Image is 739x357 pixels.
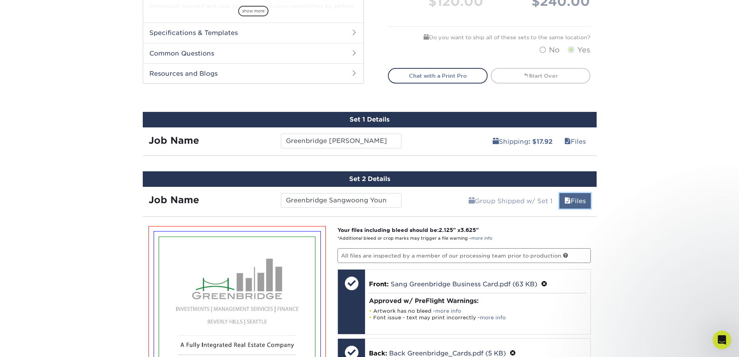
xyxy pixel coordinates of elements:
[391,280,537,288] a: Sang Greenbridge Business Card.pdf (63 KB)
[143,171,597,187] div: Set 2 Details
[460,227,476,233] span: 3.625
[149,135,199,146] strong: Job Name
[491,68,590,84] a: Start Over
[149,194,199,205] strong: Job Name
[369,314,587,321] li: Font issue - text may print incorrectly -
[564,138,571,145] span: files
[388,68,488,84] a: Chat with a Print Pro
[337,236,492,241] small: *Additional bleed or crop marks may trigger a file warning –
[369,350,387,357] span: Back:
[469,197,475,205] span: shipping
[480,315,506,320] a: more info
[337,248,591,263] p: All files are inspected by a member of our processing team prior to production.
[143,43,363,63] h2: Common Questions
[281,134,402,148] input: Enter a job name
[143,112,597,127] div: Set 1 Details
[369,297,587,305] h4: Approved w/ PreFlight Warnings:
[464,193,557,209] a: Group Shipped w/ Set 1
[389,350,506,357] a: Back Greenbridge_Cards.pdf (5 KB)
[488,134,557,149] a: Shipping: $17.92
[713,331,731,349] iframe: Intercom live chat
[559,134,591,149] a: Files
[439,227,453,233] span: 2.125
[564,197,571,205] span: files
[337,227,479,233] strong: Your files including bleed should be: " x "
[2,333,66,354] iframe: Google Customer Reviews
[369,280,389,288] span: Front:
[528,138,552,145] b: : $17.92
[369,308,587,314] li: Artwork has no bleed -
[238,6,268,16] span: show more
[281,193,402,208] input: Enter a job name
[471,236,492,241] a: more info
[559,193,591,209] a: Files
[143,63,363,84] h2: Resources and Blogs
[493,138,499,145] span: shipping
[143,23,363,43] h2: Specifications & Templates
[435,308,461,314] a: more info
